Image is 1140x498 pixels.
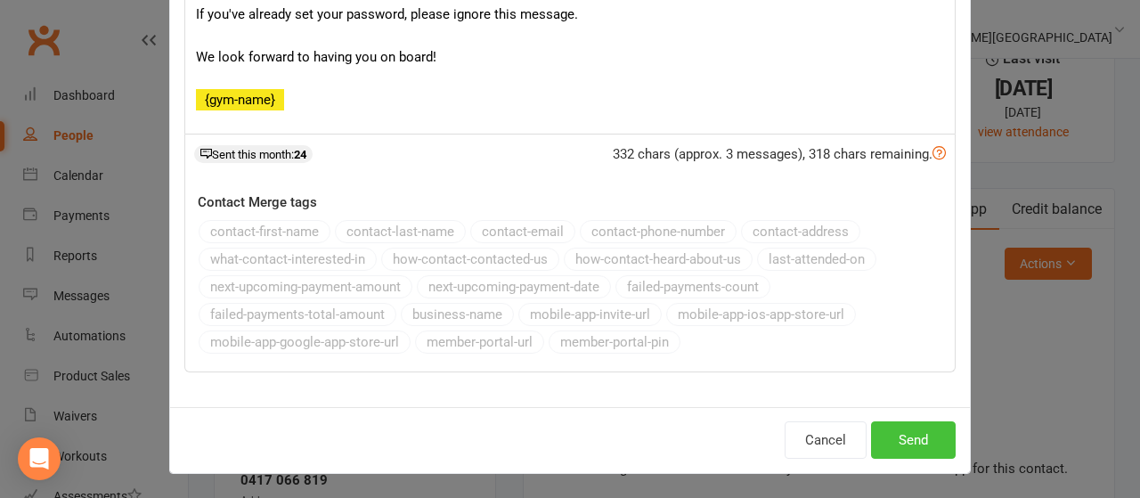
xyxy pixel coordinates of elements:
[198,192,317,213] label: Contact Merge tags
[18,437,61,480] div: Open Intercom Messenger
[785,421,867,459] button: Cancel
[613,143,946,165] div: 332 chars (approx. 3 messages), 318 chars remaining.
[871,421,956,459] button: Send
[194,145,313,163] div: Sent this month:
[294,148,306,161] strong: 24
